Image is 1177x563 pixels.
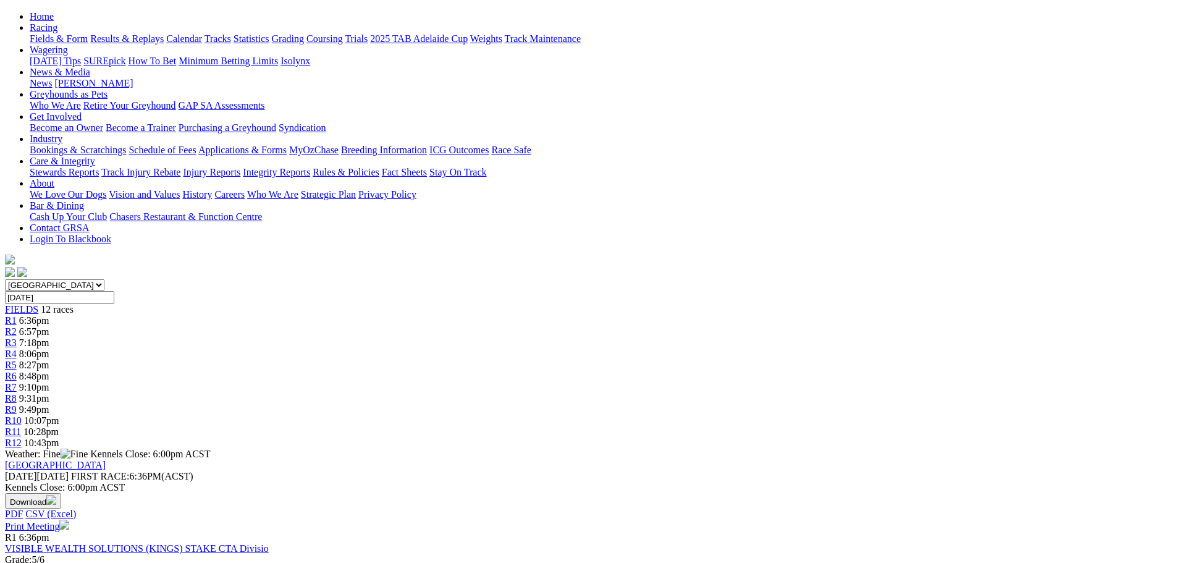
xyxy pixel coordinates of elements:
[5,404,17,415] a: R9
[109,211,262,222] a: Chasers Restaurant & Function Centre
[247,189,298,200] a: Who We Are
[24,438,59,448] span: 10:43pm
[109,189,180,200] a: Vision and Values
[30,222,89,233] a: Contact GRSA
[17,267,27,277] img: twitter.svg
[83,100,176,111] a: Retire Your Greyhound
[5,267,15,277] img: facebook.svg
[341,145,427,155] a: Breeding Information
[30,167,1172,178] div: Care & Integrity
[101,167,180,177] a: Track Injury Rebate
[90,33,164,44] a: Results & Replays
[30,44,68,55] a: Wagering
[30,178,54,188] a: About
[30,33,88,44] a: Fields & Form
[30,145,126,155] a: Bookings & Scratchings
[30,100,81,111] a: Who We Are
[71,471,193,481] span: 6:36PM(ACST)
[5,471,69,481] span: [DATE]
[306,33,343,44] a: Coursing
[30,211,107,222] a: Cash Up Your Club
[24,415,59,426] span: 10:07pm
[30,167,99,177] a: Stewards Reports
[470,33,502,44] a: Weights
[30,189,106,200] a: We Love Our Dogs
[46,495,56,505] img: download.svg
[30,89,108,99] a: Greyhounds as Pets
[106,122,176,133] a: Become a Trainer
[59,520,69,530] img: printer.svg
[23,426,59,437] span: 10:28pm
[41,304,74,315] span: 12 races
[5,460,106,470] a: [GEOGRAPHIC_DATA]
[179,100,265,111] a: GAP SA Assessments
[5,360,17,370] span: R5
[90,449,210,459] span: Kennels Close: 6:00pm ACST
[505,33,581,44] a: Track Maintenance
[205,33,231,44] a: Tracks
[30,56,81,66] a: [DATE] Tips
[5,291,114,304] input: Select date
[429,167,486,177] a: Stay On Track
[179,56,278,66] a: Minimum Betting Limits
[198,145,287,155] a: Applications & Forms
[313,167,379,177] a: Rules & Policies
[358,189,416,200] a: Privacy Policy
[61,449,88,460] img: Fine
[5,382,17,392] a: R7
[30,33,1172,44] div: Racing
[179,122,276,133] a: Purchasing a Greyhound
[5,326,17,337] a: R2
[83,56,125,66] a: SUREpick
[5,315,17,326] a: R1
[5,426,21,437] a: R11
[5,415,22,426] span: R10
[279,122,326,133] a: Syndication
[30,156,95,166] a: Care & Integrity
[183,167,240,177] a: Injury Reports
[5,304,38,315] span: FIELDS
[5,349,17,359] a: R4
[19,360,49,370] span: 8:27pm
[491,145,531,155] a: Race Safe
[54,78,133,88] a: [PERSON_NAME]
[30,122,103,133] a: Become an Owner
[129,145,196,155] a: Schedule of Fees
[5,471,37,481] span: [DATE]
[129,56,177,66] a: How To Bet
[30,22,57,33] a: Racing
[272,33,304,44] a: Grading
[19,337,49,348] span: 7:18pm
[5,449,90,459] span: Weather: Fine
[25,509,76,519] a: CSV (Excel)
[5,482,1172,493] div: Kennels Close: 6:00pm ACST
[5,337,17,348] span: R3
[5,393,17,404] a: R8
[30,189,1172,200] div: About
[5,371,17,381] a: R6
[30,100,1172,111] div: Greyhounds as Pets
[30,234,111,244] a: Login To Blackbook
[30,122,1172,133] div: Get Involved
[5,438,22,448] span: R12
[19,532,49,543] span: 6:36pm
[30,78,52,88] a: News
[19,315,49,326] span: 6:36pm
[19,326,49,337] span: 6:57pm
[5,543,269,554] a: VISIBLE WEALTH SOLUTIONS (KINGS) STAKE CTA Divisio
[19,404,49,415] span: 9:49pm
[429,145,489,155] a: ICG Outcomes
[345,33,368,44] a: Trials
[234,33,269,44] a: Statistics
[281,56,310,66] a: Isolynx
[5,493,61,509] button: Download
[30,133,62,144] a: Industry
[5,509,23,519] a: PDF
[370,33,468,44] a: 2025 TAB Adelaide Cup
[71,471,129,481] span: FIRST RACE:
